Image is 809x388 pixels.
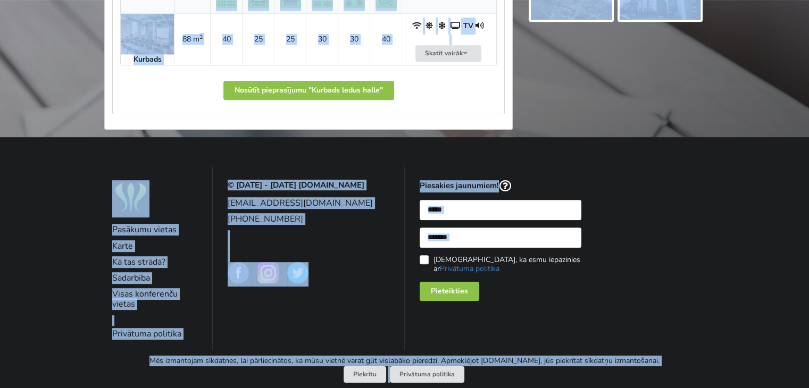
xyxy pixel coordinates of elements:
[112,225,198,234] a: Pasākumu vietas
[228,198,390,208] a: [EMAIL_ADDRESS][DOMAIN_NAME]
[112,241,198,251] a: Karte
[257,262,279,283] img: BalticMeetingRooms on Instagram
[451,21,461,31] span: Projektors un ekrāns
[420,180,582,192] p: Piesakies jaunumiem!
[463,21,473,31] strong: TV
[121,14,174,54] img: Pasākumu telpas | Rumbula | Kurbads ledus halle | bilde
[344,366,386,383] button: Piekrītu
[415,45,481,62] button: Skatīt vairāk
[412,21,423,31] span: WiFi
[476,21,486,31] span: Iebūvēta audio sistēma
[242,14,274,65] td: 25
[390,366,464,383] a: Privātuma politika
[228,262,249,283] img: BalticMeetingRooms on Facebook
[210,14,242,65] td: 40
[112,180,149,215] img: Baltic Meeting Rooms
[425,21,436,31] span: Dabiskais apgaismojums
[134,54,162,64] strong: Kurbads
[228,180,390,190] p: © [DATE] - [DATE] [DOMAIN_NAME]
[174,14,210,65] td: 88 m
[306,14,338,65] td: 30
[420,255,582,273] label: [DEMOGRAPHIC_DATA], ka esmu iepazinies ar
[274,14,306,65] td: 25
[370,14,402,65] td: 40
[112,289,198,309] a: Visas konferenču vietas
[439,264,499,274] a: Privātuma politika
[228,214,390,224] a: [PHONE_NUMBER]
[112,273,198,283] a: Sadarbība
[338,14,370,65] td: 30
[223,81,394,100] button: Nosūtīt pieprasījumu "Kurbads ledus halle"
[420,282,479,301] div: Pieteikties
[112,257,198,267] a: Kā tas strādā?
[438,21,448,31] span: Gaisa kondicionieris
[287,262,308,283] img: BalticMeetingRooms on Twitter
[112,329,198,339] a: Privātuma politika
[199,33,203,41] sup: 2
